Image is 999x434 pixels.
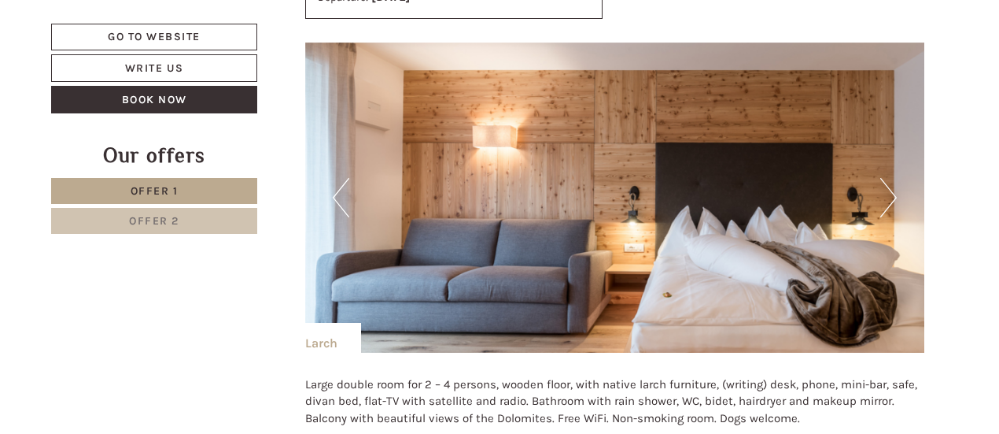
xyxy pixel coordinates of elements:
div: Our offers [51,141,257,170]
a: Go to website [51,24,257,50]
div: Larch [305,323,361,353]
p: Large double room for 2 – 4 persons, wooden floor, with native larch furniture, (writing) desk, p... [305,377,925,427]
a: Book now [51,86,257,113]
div: Hello, how can we help you? [12,43,190,91]
span: Offer 1 [131,184,179,198]
button: Next [880,178,897,217]
img: image [305,43,925,353]
div: [DATE] [282,12,337,39]
div: Hotel B&B Feldmessner [24,46,182,58]
small: 23:01 [24,76,182,87]
button: Previous [333,178,349,217]
span: Offer 2 [129,214,179,228]
a: Write us [51,54,257,82]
